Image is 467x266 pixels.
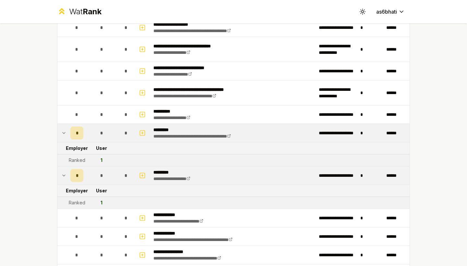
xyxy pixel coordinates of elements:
div: 1 [101,157,102,163]
div: Wat [69,6,102,17]
a: WatRank [57,6,102,17]
td: User [86,185,117,197]
span: as6bhati [376,8,397,16]
td: Employer [68,142,86,154]
td: User [86,142,117,154]
button: as6bhati [371,6,410,18]
div: 1 [101,199,102,206]
span: Rank [83,7,102,16]
td: Employer [68,185,86,197]
div: Ranked [69,157,85,163]
div: Ranked [69,199,85,206]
